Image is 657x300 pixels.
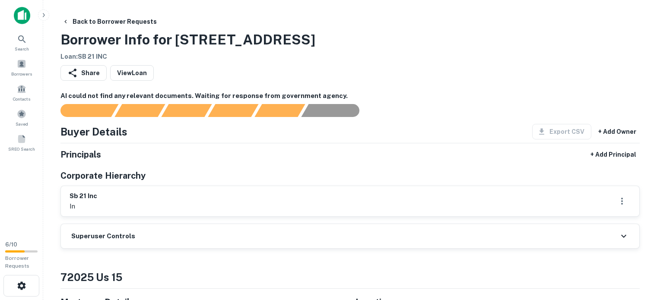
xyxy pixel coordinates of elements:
[5,255,29,269] span: Borrower Requests
[3,131,41,154] a: SREO Search
[60,169,146,182] h5: Corporate Hierarchy
[60,65,107,81] button: Share
[71,231,135,241] h6: Superuser Controls
[5,241,17,248] span: 6 / 10
[60,269,640,285] h4: 72025 us 15
[60,124,127,139] h4: Buyer Details
[50,104,115,117] div: Sending borrower request to AI...
[15,45,29,52] span: Search
[70,201,97,212] p: in
[3,31,41,54] a: Search
[11,70,32,77] span: Borrowers
[208,104,258,117] div: Principals found, AI now looking for contact information...
[16,120,28,127] span: Saved
[254,104,305,117] div: Principals found, still searching for contact information. This may take time...
[70,191,97,201] h6: sb 21 inc
[595,124,640,139] button: + Add Owner
[59,14,160,29] button: Back to Borrower Requests
[60,29,315,50] h3: Borrower Info for [STREET_ADDRESS]
[3,81,41,104] a: Contacts
[60,148,101,161] h5: Principals
[161,104,212,117] div: Documents found, AI parsing details...
[302,104,370,117] div: AI fulfillment process complete.
[110,65,154,81] a: ViewLoan
[60,91,640,101] h6: AI could not find any relevant documents. Waiting for response from government agency.
[3,106,41,129] a: Saved
[8,145,35,152] span: SREO Search
[13,95,30,102] span: Contacts
[3,56,41,79] a: Borrowers
[14,7,30,24] img: capitalize-icon.png
[60,52,315,62] h6: Loan : SB 21 INC
[614,231,657,272] iframe: Chat Widget
[587,147,640,162] button: + Add Principal
[114,104,165,117] div: Your request is received and processing...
